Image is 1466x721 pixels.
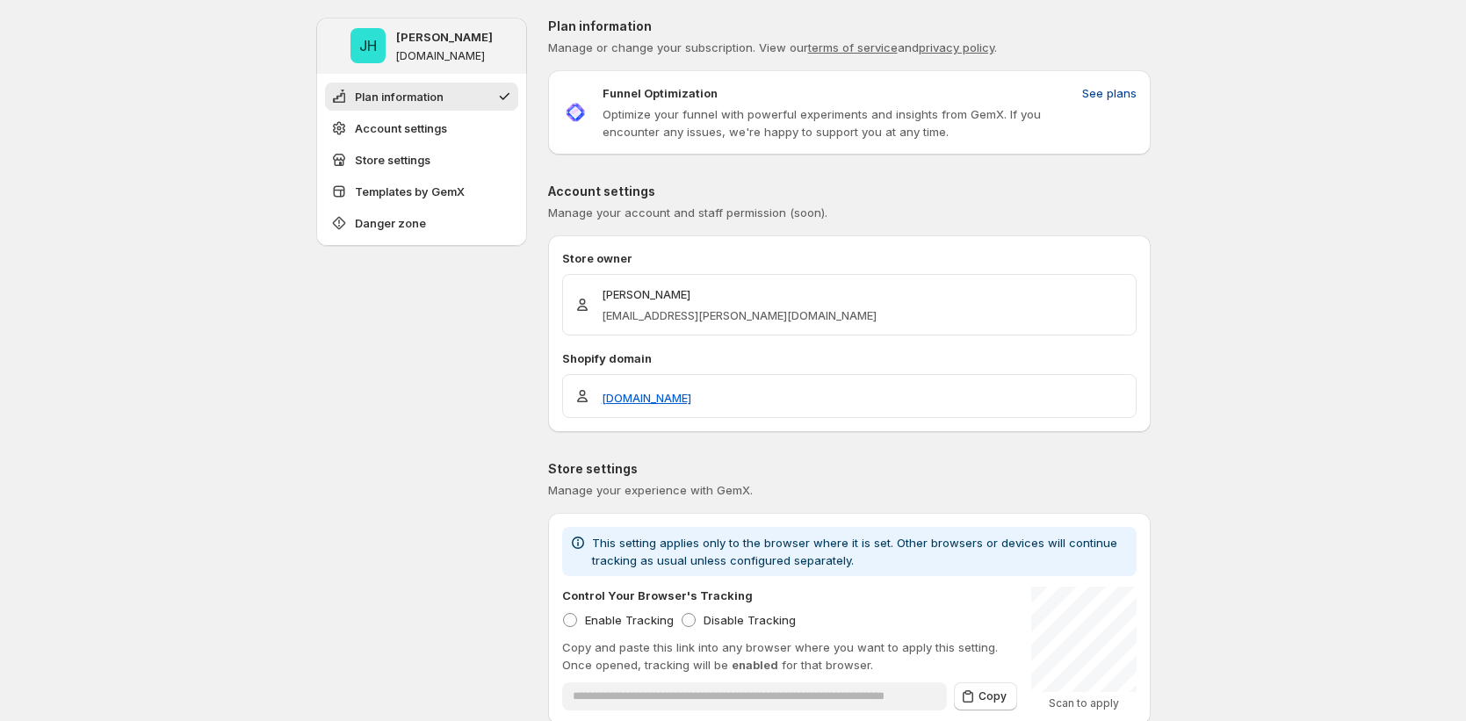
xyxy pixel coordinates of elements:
text: JH [359,37,377,54]
span: This setting applies only to the browser where it is set. Other browsers or devices will continue... [592,536,1117,567]
button: See plans [1072,79,1147,107]
p: Copy and paste this link into any browser where you want to apply this setting. Once opened, trac... [562,638,1017,674]
button: Account settings [325,114,518,142]
a: terms of service [808,40,898,54]
span: Store settings [355,151,430,169]
span: Manage your experience with GemX. [548,483,753,497]
p: Funnel Optimization [603,84,718,102]
span: Jena Hoang [350,28,386,63]
button: Store settings [325,146,518,174]
span: Danger zone [355,214,426,232]
button: Danger zone [325,209,518,237]
p: [EMAIL_ADDRESS][PERSON_NAME][DOMAIN_NAME] [602,306,877,324]
button: Copy [954,682,1017,710]
span: See plans [1082,84,1137,102]
span: enabled [732,658,778,672]
p: [PERSON_NAME] [396,28,493,46]
p: Scan to apply [1031,696,1137,710]
p: Optimize your funnel with powerful experiments and insights from GemX. If you encounter any issue... [603,105,1075,141]
p: [PERSON_NAME] [602,285,877,303]
span: Templates by GemX [355,183,465,200]
span: Plan information [355,88,444,105]
p: Shopify domain [562,350,1137,367]
span: Copy [979,689,1007,703]
span: Account settings [355,119,447,137]
a: privacy policy [919,40,994,54]
a: [DOMAIN_NAME] [602,389,691,407]
span: Disable Tracking [704,613,796,627]
p: Store owner [562,249,1137,267]
p: Store settings [548,460,1151,478]
span: Manage or change your subscription. View our and . [548,40,997,54]
img: Funnel Optimization [562,99,589,126]
button: Plan information [325,83,518,111]
button: Templates by GemX [325,177,518,205]
p: Plan information [548,18,1151,35]
span: Manage your account and staff permission (soon). [548,205,827,220]
span: Enable Tracking [585,613,674,627]
p: Control Your Browser's Tracking [562,587,753,604]
p: Account settings [548,183,1151,200]
p: [DOMAIN_NAME] [396,49,485,63]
